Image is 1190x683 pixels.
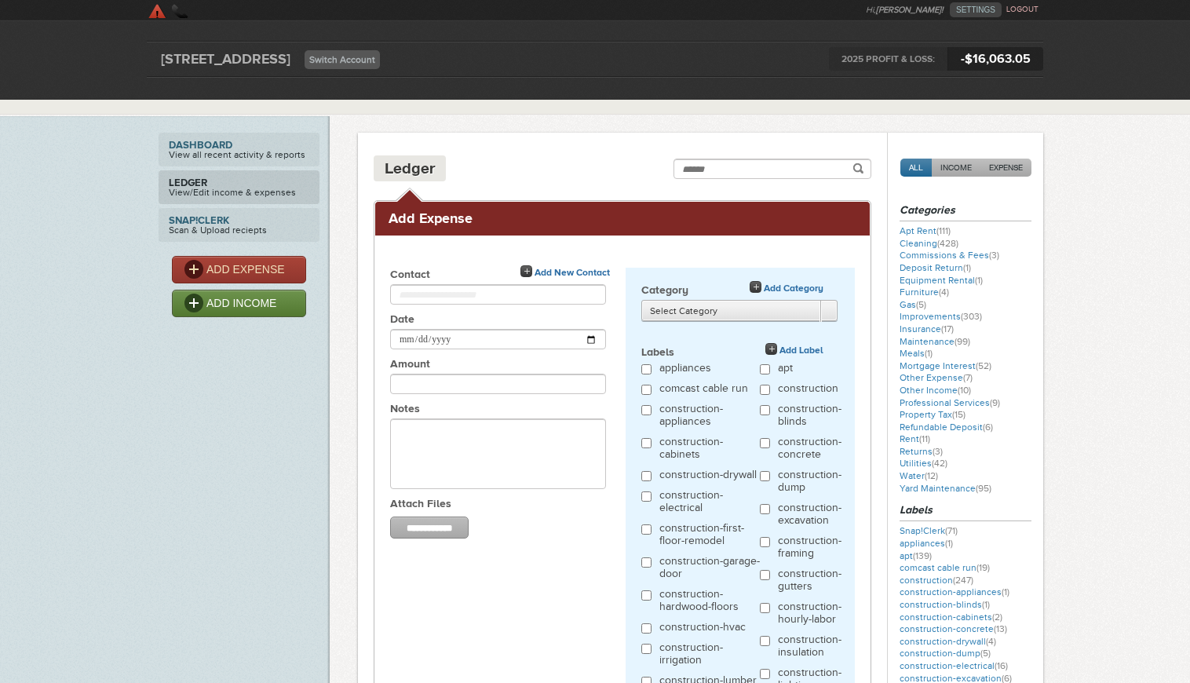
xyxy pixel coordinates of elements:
span: (6) [983,422,993,433]
span: (7) [963,372,973,383]
a: Snap!ClerkScan & Upload reciepts [159,208,319,242]
a: Add Category [750,281,823,296]
label: Contact [390,268,626,284]
label: Amount [390,357,626,374]
a: DashboardView all recent activity & reports [159,133,319,166]
a: SETTINGS [950,2,1002,17]
a: Mortgage Interest [900,360,991,371]
span: (9) [990,397,1000,408]
span: (99) [955,336,970,347]
a: Furniture [900,287,949,298]
a: construction-concrete [900,623,1007,634]
span: (3) [989,250,999,261]
a: construction-cabinets [900,612,1002,623]
a: appliances [900,538,953,549]
a: Equipment Rental [900,275,983,286]
strong: Ledger [169,177,309,188]
strong: Dashboard [169,140,309,150]
span: (428) [937,238,958,249]
a: Maintenance [900,336,970,347]
a: construction-appliances [900,586,1009,597]
a: EXPENSE [980,159,1031,177]
label: construction-cabinets [659,436,760,465]
a: construction-drywall [900,636,996,647]
label: Attach Files [390,497,626,513]
h3: Labels [900,502,1031,521]
span: (1) [975,275,983,286]
span: (10) [958,385,971,396]
a: Other Expense [900,372,973,383]
span: (111) [936,225,951,236]
span: (5) [980,648,991,659]
label: construction-appliances [659,403,760,432]
label: construction-hourly-labor [778,601,841,630]
a: comcast cable run [900,562,990,573]
a: Commissions & Fees [900,250,999,261]
h3: Categories [900,203,1031,221]
span: (15) [952,409,966,420]
strong: Snap!Clerk [169,215,309,225]
span: (4) [939,287,949,298]
a: ADD INCOME [172,290,306,317]
span: (1) [925,348,933,359]
label: comcast cable run [659,382,748,399]
span: (19) [976,562,990,573]
a: Apt Rent [900,225,951,236]
a: Refundable Deposit [900,422,993,433]
label: construction-gutters [778,568,841,597]
a: construction-dump [900,648,991,659]
label: construction-framing [778,535,841,564]
a: Meals [900,348,933,359]
span: (3) [933,446,943,457]
span: (13) [994,623,1007,634]
label: construction-concrete [778,436,841,465]
span: (5) [916,299,926,310]
a: Cleaning [900,238,958,249]
span: (12) [925,470,938,481]
a: Yard Maintenance [900,483,991,494]
a: ALL [900,159,932,177]
a: Add New Contact [520,265,610,280]
a: Insurance [900,323,954,334]
span: 2025 PROFIT & LOSS: [829,47,947,71]
a: LOGOUT [1006,5,1039,14]
span: (17) [941,323,954,334]
a: Snap!Clerk [900,525,958,536]
a: Add Label [765,343,823,358]
label: Notes [390,402,626,418]
span: (247) [953,575,973,586]
a: Professional Services [900,397,1000,408]
a: INCOME [932,159,980,177]
div: [STREET_ADDRESS] [147,47,305,71]
span: (1) [945,538,953,549]
h4: Ledger [385,159,435,178]
span: (16) [995,660,1008,671]
a: Rent [900,433,930,444]
a: Gas [900,299,926,310]
label: construction-dump [778,469,841,498]
span: (1) [1002,586,1009,597]
span: (1) [963,262,971,273]
label: construction [778,382,838,399]
label: construction-blinds [778,403,841,432]
label: construction-irrigation [659,641,760,670]
label: Date [390,312,626,329]
a: Deposit Return [900,262,971,273]
a: SkyClerk [147,2,297,18]
span: -$16,063.05 [947,47,1043,71]
span: (1) [982,599,990,610]
label: construction-drywall [659,469,757,485]
a: ADD EXPENSE [172,256,306,283]
a: Water [900,470,938,481]
label: construction-electrical [659,489,760,518]
a: Switch Account [305,50,380,69]
a: construction [900,575,973,586]
a: apt [900,550,932,561]
label: Category [641,283,839,300]
span: (42) [932,458,947,469]
label: construction-garage-door [659,555,760,584]
a: construction-blinds [900,599,990,610]
a: construction-electrical [900,660,1008,671]
span: (95) [976,483,991,494]
label: construction-hardwood-floors [659,588,760,617]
